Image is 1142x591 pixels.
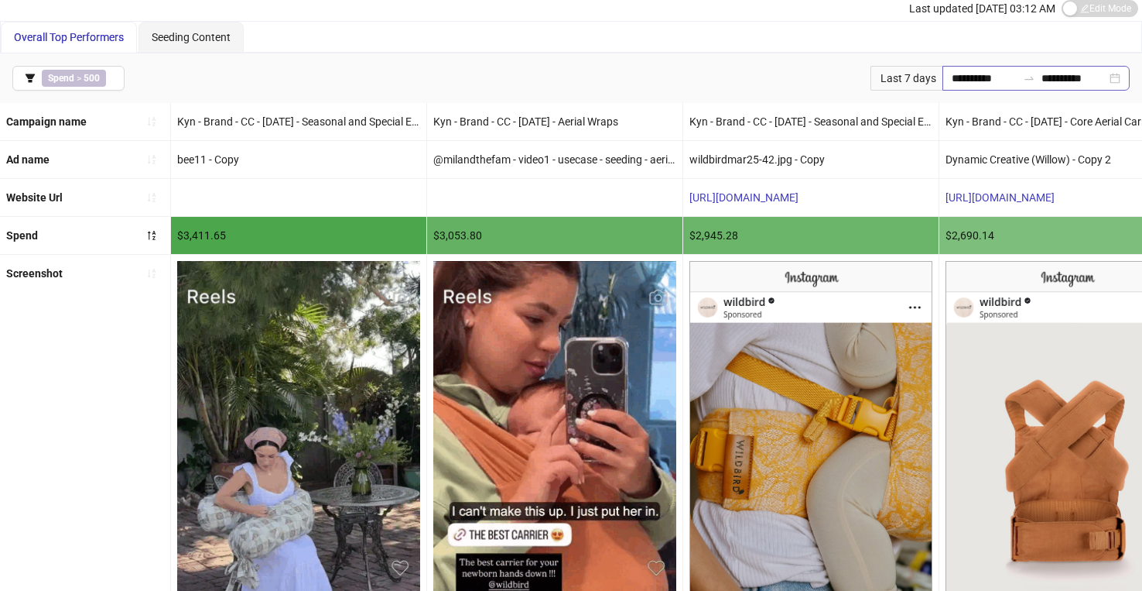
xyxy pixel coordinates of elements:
[146,230,157,241] span: sort-descending
[870,66,942,91] div: Last 7 days
[146,154,157,165] span: sort-ascending
[6,191,63,204] b: Website Url
[48,73,74,84] b: Spend
[171,103,426,140] div: Kyn - Brand - CC - [DATE] - Seasonal and Special Edition Aerial Carriers
[945,191,1055,204] a: [URL][DOMAIN_NAME]
[171,141,426,178] div: bee11 - Copy
[146,116,157,127] span: sort-ascending
[6,115,87,128] b: Campaign name
[909,2,1055,15] span: Last updated [DATE] 03:12 AM
[427,103,682,140] div: Kyn - Brand - CC - [DATE] - Aerial Wraps
[1023,72,1035,84] span: to
[427,217,682,254] div: $3,053.80
[84,73,100,84] b: 500
[683,141,939,178] div: wildbirdmar25-42.jpg - Copy
[6,153,50,166] b: Ad name
[6,267,63,280] b: Screenshot
[25,73,36,84] span: filter
[6,229,38,242] b: Spend
[12,66,125,91] button: Spend > 500
[42,70,106,87] span: >
[146,268,157,279] span: sort-ascending
[683,103,939,140] div: Kyn - Brand - CC - [DATE] - Seasonal and Special Edition Aerial Carriers
[683,217,939,254] div: $2,945.28
[146,192,157,203] span: sort-ascending
[1023,72,1035,84] span: swap-right
[427,141,682,178] div: @milandthefam - video1 - usecase - seeding - aerialbucklewrap - PDP - Copy
[14,31,124,43] span: Overall Top Performers
[689,191,798,204] a: [URL][DOMAIN_NAME]
[152,31,231,43] span: Seeding Content
[171,217,426,254] div: $3,411.65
